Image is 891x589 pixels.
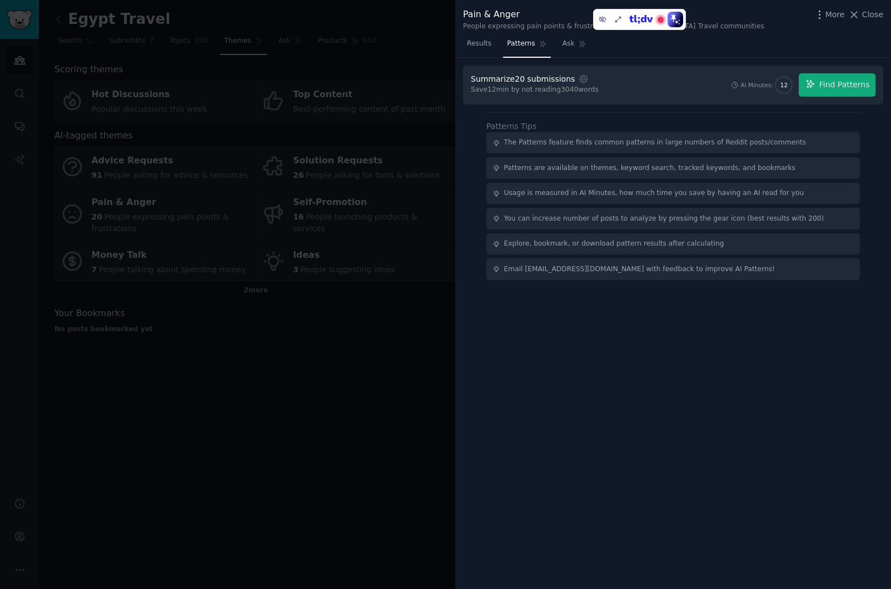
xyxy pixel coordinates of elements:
[559,35,590,58] a: Ask
[862,9,883,21] span: Close
[467,39,491,49] span: Results
[848,9,883,21] button: Close
[504,239,724,249] div: Explore, bookmark, or download pattern results after calculating
[563,39,575,49] span: Ask
[463,35,495,58] a: Results
[799,73,875,97] button: Find Patterns
[471,73,575,85] div: Summarize 20 submissions
[463,22,764,32] div: People expressing pain points & frustrations in [GEOGRAPHIC_DATA] Travel communities
[504,264,775,274] div: Email [EMAIL_ADDRESS][DOMAIN_NAME] with feedback to improve AI Patterns!
[504,214,824,224] div: You can increase number of posts to analyze by pressing the gear icon (best results with 200)
[486,122,536,131] label: Patterns Tips
[819,79,870,91] span: Find Patterns
[504,188,804,198] div: Usage is measured in AI Minutes, how much time you save by having an AI read for you
[504,163,795,173] div: Patterns are available on themes, keyword search, tracked keywords, and bookmarks
[814,9,845,21] button: More
[463,8,764,22] div: Pain & Anger
[780,81,788,89] span: 12
[507,39,535,49] span: Patterns
[471,85,599,95] div: Save 12 min by not reading 3040 words
[825,9,845,21] span: More
[503,35,550,58] a: Patterns
[504,138,807,148] div: The Patterns feature finds common patterns in large numbers of Reddit posts/comments
[740,81,773,89] div: AI Minutes:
